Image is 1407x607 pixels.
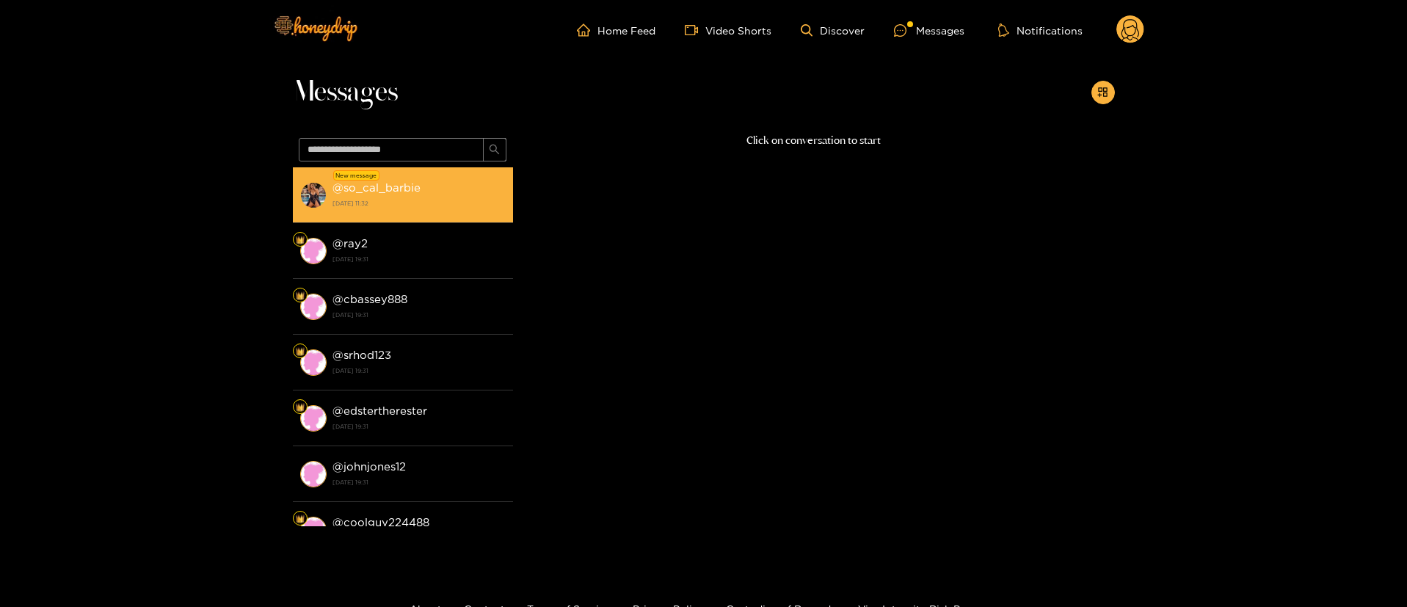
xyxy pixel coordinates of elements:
[296,403,305,412] img: Fan Level
[332,460,406,473] strong: @ johnjones12
[332,516,429,528] strong: @ coolguy224488
[296,291,305,300] img: Fan Level
[801,24,865,37] a: Discover
[300,238,327,264] img: conversation
[513,132,1115,149] p: Click on conversation to start
[685,23,705,37] span: video-camera
[994,23,1087,37] button: Notifications
[332,364,506,377] strong: [DATE] 19:31
[332,476,506,489] strong: [DATE] 19:31
[483,138,506,161] button: search
[300,294,327,320] img: conversation
[296,347,305,356] img: Fan Level
[300,461,327,487] img: conversation
[300,517,327,543] img: conversation
[333,170,379,181] div: New message
[296,236,305,244] img: Fan Level
[332,181,421,194] strong: @ so_cal_barbie
[1091,81,1115,104] button: appstore-add
[300,349,327,376] img: conversation
[332,404,427,417] strong: @ edstertherester
[300,405,327,432] img: conversation
[293,75,398,110] span: Messages
[332,420,506,433] strong: [DATE] 19:31
[1097,87,1108,99] span: appstore-add
[296,515,305,523] img: Fan Level
[332,197,506,210] strong: [DATE] 11:32
[300,182,327,208] img: conversation
[577,23,597,37] span: home
[332,237,368,250] strong: @ ray2
[685,23,771,37] a: Video Shorts
[332,252,506,266] strong: [DATE] 19:31
[332,308,506,321] strong: [DATE] 19:31
[894,22,964,39] div: Messages
[489,144,500,156] span: search
[332,349,391,361] strong: @ srhod123
[332,293,407,305] strong: @ cbassey888
[577,23,655,37] a: Home Feed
